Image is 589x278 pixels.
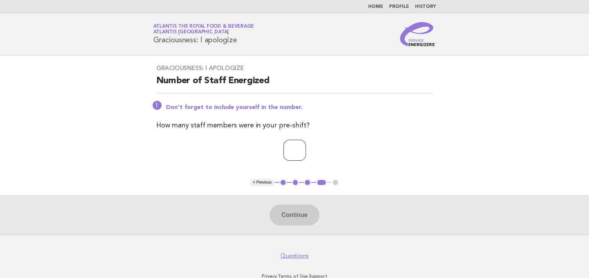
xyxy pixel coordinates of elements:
[280,252,309,260] a: Questions
[156,75,433,93] h2: Number of Staff Energized
[166,104,433,111] p: Don't forget to include yourself in the number.
[389,4,409,9] a: Profile
[153,24,254,34] a: Atlantis the Royal Food & BeverageAtlantis [GEOGRAPHIC_DATA]
[153,24,254,44] h1: Graciousness: I apologize
[368,4,383,9] a: Home
[292,179,299,186] button: 2
[156,120,433,131] p: How many staff members were in your pre-shift?
[316,179,327,186] button: 4
[304,179,311,186] button: 3
[279,179,287,186] button: 1
[156,64,433,72] h3: Graciousness: I apologize
[415,4,436,9] a: History
[250,179,274,186] button: < Previous
[153,30,229,35] span: Atlantis [GEOGRAPHIC_DATA]
[400,22,436,46] img: Service Energizers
